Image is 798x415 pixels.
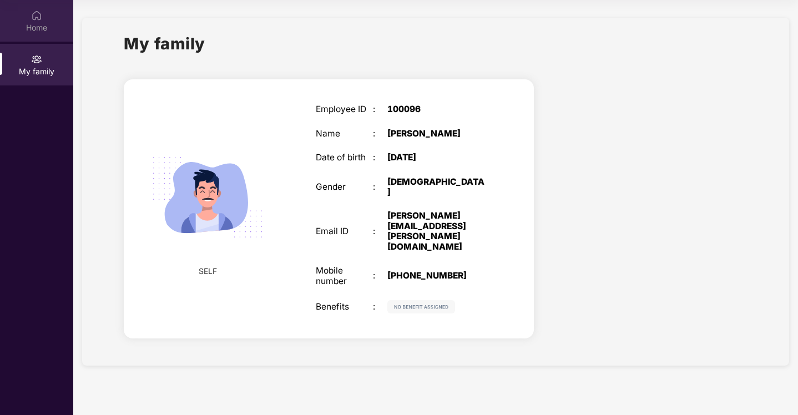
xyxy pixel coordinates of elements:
[139,129,276,266] img: svg+xml;base64,PHN2ZyB4bWxucz0iaHR0cDovL3d3dy53My5vcmcvMjAwMC9zdmciIHdpZHRoPSIyMjQiIGhlaWdodD0iMT...
[373,104,387,114] div: :
[316,182,373,192] div: Gender
[373,302,387,312] div: :
[373,129,387,139] div: :
[31,54,42,65] img: svg+xml;base64,PHN2ZyB3aWR0aD0iMjAiIGhlaWdodD0iMjAiIHZpZXdCb3g9IjAgMCAyMCAyMCIgZmlsbD0ibm9uZSIgeG...
[373,271,387,281] div: :
[316,129,373,139] div: Name
[316,302,373,312] div: Benefits
[124,31,205,56] h1: My family
[316,266,373,286] div: Mobile number
[373,153,387,163] div: :
[387,211,487,252] div: [PERSON_NAME][EMAIL_ADDRESS][PERSON_NAME][DOMAIN_NAME]
[387,153,487,163] div: [DATE]
[316,104,373,114] div: Employee ID
[373,182,387,192] div: :
[387,177,487,198] div: [DEMOGRAPHIC_DATA]
[373,226,387,236] div: :
[199,265,217,277] span: SELF
[31,10,42,21] img: svg+xml;base64,PHN2ZyBpZD0iSG9tZSIgeG1sbnM9Imh0dHA6Ly93d3cudzMub3JnLzIwMDAvc3ZnIiB3aWR0aD0iMjAiIG...
[387,300,455,313] img: svg+xml;base64,PHN2ZyB4bWxucz0iaHR0cDovL3d3dy53My5vcmcvMjAwMC9zdmciIHdpZHRoPSIxMjIiIGhlaWdodD0iMj...
[387,129,487,139] div: [PERSON_NAME]
[387,104,487,114] div: 100096
[387,271,487,281] div: [PHONE_NUMBER]
[316,226,373,236] div: Email ID
[316,153,373,163] div: Date of birth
